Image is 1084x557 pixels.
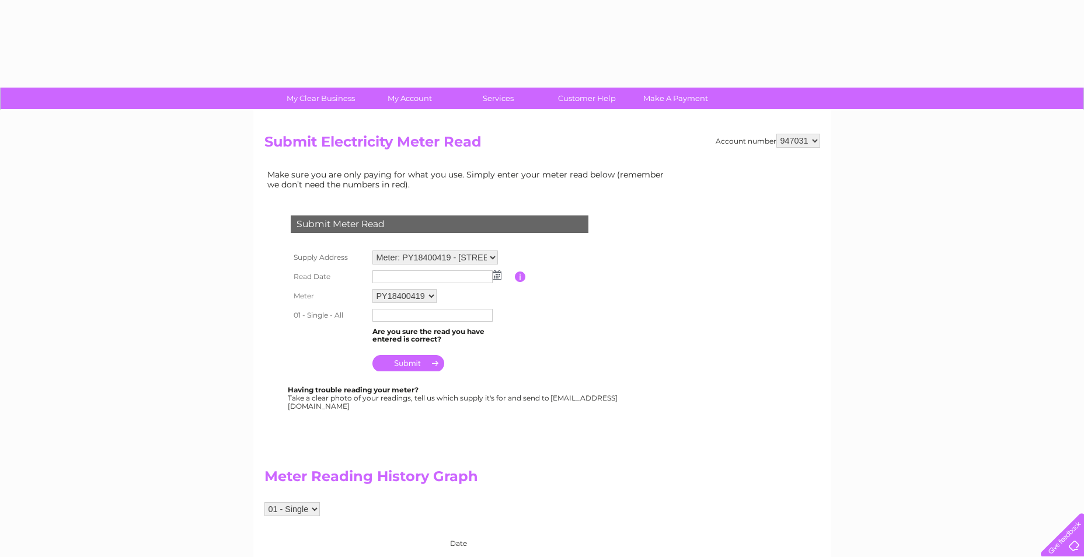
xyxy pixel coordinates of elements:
[264,167,673,192] td: Make sure you are only paying for what you use. Simply enter your meter read below (remember we d...
[515,271,526,282] input: Information
[288,286,370,306] th: Meter
[716,134,820,148] div: Account number
[288,248,370,267] th: Supply Address
[288,267,370,286] th: Read Date
[273,88,369,109] a: My Clear Business
[264,528,673,548] div: Date
[291,215,588,233] div: Submit Meter Read
[539,88,635,109] a: Customer Help
[264,134,820,156] h2: Submit Electricity Meter Read
[264,468,673,490] h2: Meter Reading History Graph
[628,88,724,109] a: Make A Payment
[288,306,370,325] th: 01 - Single - All
[288,386,619,410] div: Take a clear photo of your readings, tell us which supply it's for and send to [EMAIL_ADDRESS][DO...
[372,355,444,371] input: Submit
[370,325,515,347] td: Are you sure the read you have entered is correct?
[450,88,546,109] a: Services
[288,385,419,394] b: Having trouble reading your meter?
[361,88,458,109] a: My Account
[493,270,501,280] img: ...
